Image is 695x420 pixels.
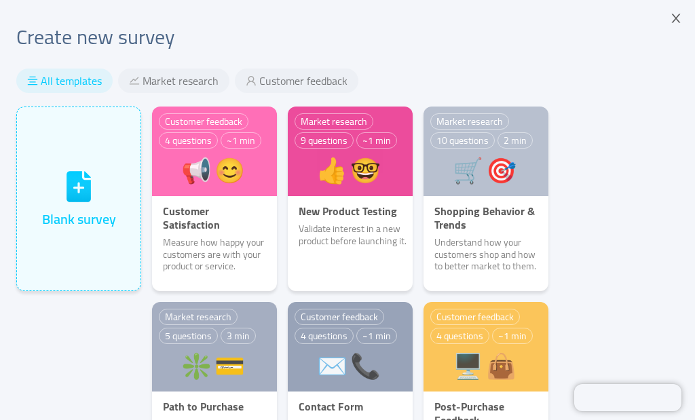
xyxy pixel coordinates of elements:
[430,354,542,378] div: 🖥️👜
[159,309,238,325] div: Market research
[152,237,277,273] p: Measure how happy your customers are with your product or service.
[288,223,413,247] p: Validate interest in a new product before launching it.
[159,328,218,344] div: 5 questions
[288,204,413,218] p: New Product Testing
[129,75,140,86] i: icon: stock
[246,75,257,86] i: icon: user
[159,354,270,378] div: ❇️💳
[430,158,542,183] div: 🛒🎯
[152,204,277,231] p: Customer Satisfaction
[492,328,533,344] div: ~1 min
[424,237,548,273] p: Understand how your customers shop and how to better market to them.
[143,74,219,88] span: Market research
[152,400,277,413] p: Path to Purchase
[295,354,406,378] div: ✉️📞️️️
[16,22,679,52] h2: Create new survey
[424,204,548,231] p: Shopping Behavior & Trends
[295,113,373,130] div: Market research
[430,309,520,325] div: Customer feedback
[295,158,406,183] div: 👍🤓
[288,400,413,413] p: Contact Form
[295,328,354,344] div: 4 questions
[41,74,102,88] span: All templates
[27,75,38,86] i: icon: align-center
[670,12,682,24] i: icon: close
[574,384,681,411] iframe: Chatra live chat
[356,328,397,344] div: ~1 min
[497,132,533,149] div: 2 min
[221,132,261,149] div: ~1 min
[159,158,270,183] div: 📢😊️
[295,132,354,149] div: 9 questions
[159,132,218,149] div: 4 questions
[295,309,384,325] div: Customer feedback
[430,113,509,130] div: Market research
[356,132,397,149] div: ~1 min
[159,113,248,130] div: Customer feedback
[42,209,116,229] div: Blank survey
[221,328,256,344] div: 3 min
[430,132,495,149] div: 10 questions
[430,328,489,344] div: 4 questions
[259,74,347,88] span: Customer feedback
